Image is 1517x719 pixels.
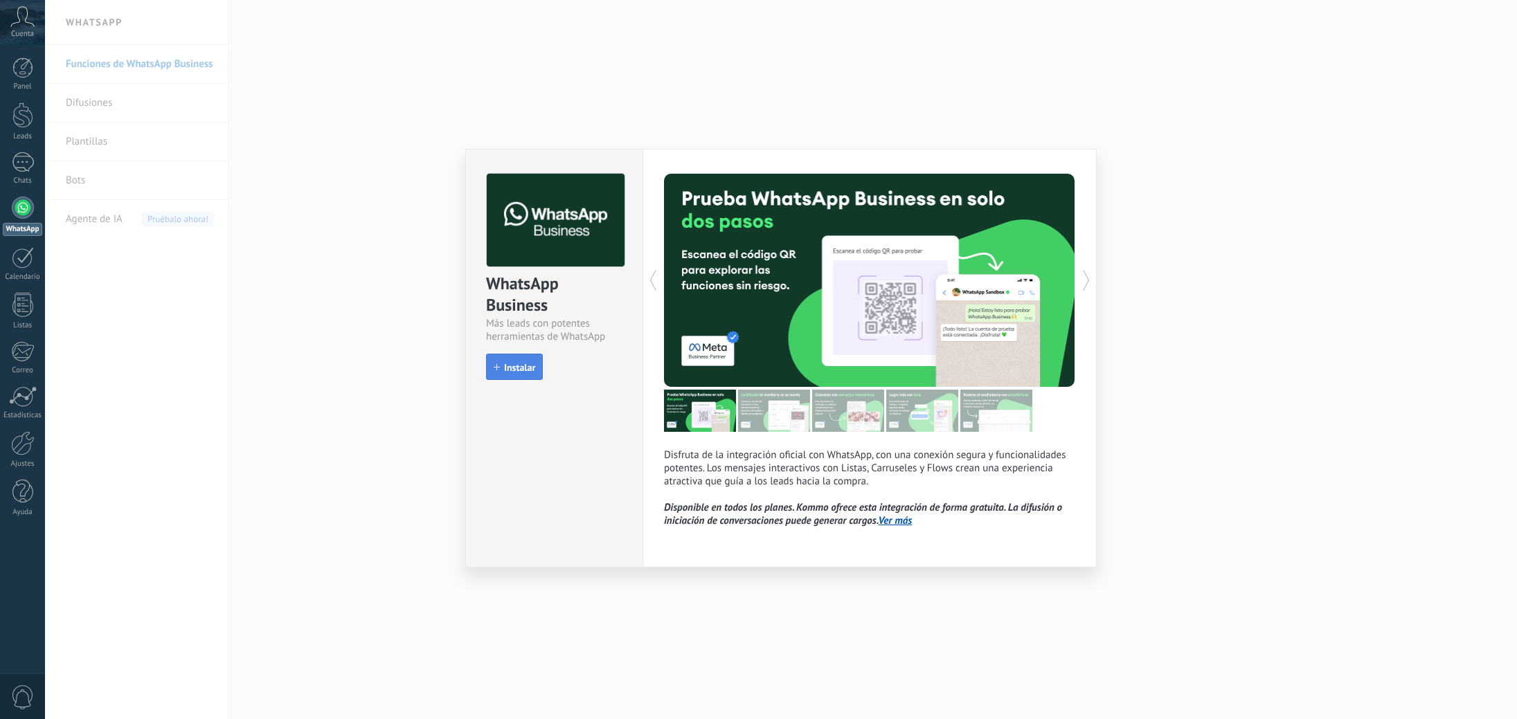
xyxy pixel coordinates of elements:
div: WhatsApp Business [486,273,622,317]
img: tour_image_cc377002d0016b7ebaeb4dbe65cb2175.png [960,390,1032,432]
img: logo_main.png [487,174,625,267]
img: tour_image_62c9952fc9cf984da8d1d2aa2c453724.png [886,390,958,432]
p: Disfruta de la integración oficial con WhatsApp, con una conexión segura y funcionalidades potent... [664,448,1075,527]
div: Chats [3,176,43,185]
span: Instalar [504,363,535,372]
div: Ajustes [3,459,43,468]
i: Disponible en todos los planes. Kommo ofrece esta integración de forma gratuita. La difusión o in... [664,501,1062,527]
span: Cuenta [11,30,34,39]
img: tour_image_cc27419dad425b0ae96c2716632553fa.png [738,390,810,432]
button: Instalar [486,354,543,380]
div: Calendario [3,273,43,282]
div: Panel [3,82,43,91]
div: Ayuda [3,508,43,517]
div: Estadísticas [3,411,43,420]
div: Leads [3,132,43,141]
a: Ver más [879,514,913,527]
div: Listas [3,321,43,330]
img: tour_image_1009fe39f4f058b759f0df5a2b7f6f06.png [812,390,884,432]
div: WhatsApp [3,223,42,236]
img: tour_image_7a4924cebc22ed9e3259523e50fe4fd6.png [664,390,736,432]
div: Correo [3,366,43,375]
div: Más leads con potentes herramientas de WhatsApp [486,317,622,343]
